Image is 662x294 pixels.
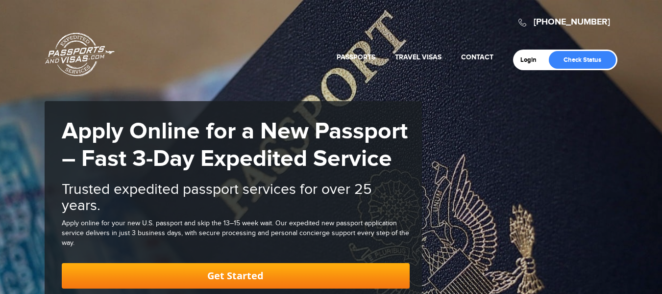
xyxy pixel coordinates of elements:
h2: Trusted expedited passport services for over 25 years. [62,182,410,214]
a: Login [520,56,543,64]
a: Travel Visas [395,53,441,61]
a: Get Started [62,263,410,289]
a: Check Status [549,51,616,69]
div: Apply online for your new U.S. passport and skip the 13–15 week wait. Our expedited new passport ... [62,219,410,248]
a: [PHONE_NUMBER] [534,17,610,27]
strong: Apply Online for a New Passport – Fast 3-Day Expedited Service [62,117,408,173]
a: Contact [461,53,493,61]
a: Passports & [DOMAIN_NAME] [45,32,115,77]
a: Passports [337,53,375,61]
